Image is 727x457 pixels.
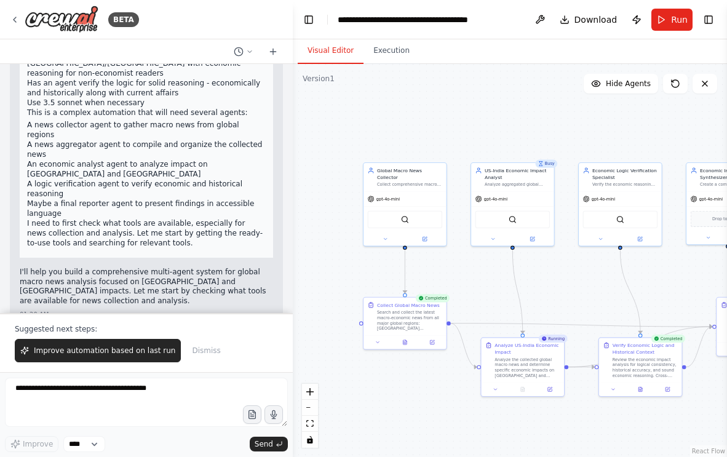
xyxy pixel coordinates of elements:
[377,301,440,308] div: Collect Global Macro News
[377,182,442,188] div: Collect comprehensive macro-economic news from all major global regions: [GEOGRAPHIC_DATA] ([GEOG...
[376,196,400,202] span: gpt-4o-mini
[23,439,53,449] span: Improve
[27,98,266,108] li: Use 3.5 sonnet when necessary
[405,235,443,243] button: Open in side panel
[555,9,622,31] button: Download
[255,439,273,449] span: Send
[302,384,318,448] div: React Flow controls
[513,235,551,243] button: Open in side panel
[416,294,450,302] div: Completed
[671,14,688,26] span: Run
[613,342,678,356] div: Verify Economic Logic and Historical Context
[451,320,712,330] g: Edge from 59ec5fbb-0a89-4f00-ad4d-d726c341c4c4 to 4361d496-6b4d-47a3-a6b9-f076ace93cc0
[27,218,266,248] p: I need to first check what tools are available, especially for news collection and analysis. Let ...
[616,215,624,223] img: SerperDevTool
[264,405,283,424] button: Click to speak your automation idea
[700,11,717,28] button: Show right sidebar
[606,79,651,89] span: Hide Agents
[27,179,266,199] li: A logic verification agent to verify economic and historical reasoning
[263,44,283,59] button: Start a new chat
[592,196,615,202] span: gpt-4o-mini
[485,167,550,181] div: US-India Economic Impact Analyst
[686,324,713,371] g: Edge from e909dd98-7669-49ee-bd5d-a842e70ee497 to 4361d496-6b4d-47a3-a6b9-f076ace93cc0
[27,159,266,179] li: An economic analyst agent to analyze impact on [GEOGRAPHIC_DATA] and [GEOGRAPHIC_DATA]
[509,386,537,394] button: No output available
[302,400,318,416] button: zoom out
[592,167,657,181] div: Economic Logic Verification Specialist
[377,167,442,181] div: Global Macro News Collector
[108,12,139,27] div: BETA
[495,357,560,378] div: Analyze the collected global macro news and determine specific economic impacts on [GEOGRAPHIC_DA...
[364,38,419,64] button: Execution
[250,437,288,451] button: Send
[421,338,444,346] button: Open in side panel
[484,196,507,202] span: gpt-4o-mini
[27,108,266,117] p: This is a complex automation that will need several agents:
[509,250,526,333] g: Edge from ba032b85-fe07-4ca6-8b32-e26cbbc24727 to 9437aa9e-9818-4d15-a0df-7ea6ad0e8b1d
[401,215,409,223] img: SerperDevTool
[402,243,408,293] g: Edge from ab6e7d34-72cb-4b70-8827-61b054b226c9 to 59ec5fbb-0a89-4f00-ad4d-d726c341c4c4
[302,416,318,432] button: fit view
[229,44,258,59] button: Switch to previous chat
[27,78,266,98] li: Has an agent verify the logic for solid reasoning - economically and historically along with curr...
[626,386,654,394] button: View output
[338,14,476,26] nav: breadcrumb
[34,346,175,356] span: Improve automation based on last run
[27,49,266,78] li: Presents the impact on [GEOGRAPHIC_DATA]/[GEOGRAPHIC_DATA] with economic reasoning for non-econom...
[25,6,98,33] img: Logo
[485,182,550,188] div: Analyze aggregated global macro news and determine specific economic impacts on [GEOGRAPHIC_DATA]...
[539,335,568,343] div: Running
[391,338,419,346] button: View output
[302,432,318,448] button: toggle interactivity
[303,74,335,84] div: Version 1
[651,335,685,343] div: Completed
[598,337,683,397] div: CompletedVerify Economic Logic and Historical ContextReview the economic impact analysis for logi...
[574,14,618,26] span: Download
[298,38,364,64] button: Visual Editor
[15,324,278,334] p: Suggested next steps:
[5,436,58,452] button: Improve
[302,384,318,400] button: zoom in
[363,162,447,247] div: Global Macro News CollectorCollect comprehensive macro-economic news from all major global region...
[699,196,723,202] span: gpt-4o-mini
[27,140,266,159] li: A news aggregator agent to compile and organize the collected news
[451,320,477,370] g: Edge from 59ec5fbb-0a89-4f00-ad4d-d726c341c4c4 to 9437aa9e-9818-4d15-a0df-7ea6ad0e8b1d
[20,310,49,319] div: 01:20 AM
[243,405,261,424] button: Upload files
[617,250,644,333] g: Edge from 48edbae1-4715-4305-9176-aec261f0c878 to e909dd98-7669-49ee-bd5d-a842e70ee497
[495,342,560,356] div: Analyze US-India Economic Impact
[651,9,693,31] button: Run
[480,337,565,397] div: RunningAnalyze US-India Economic ImpactAnalyze the collected global macro news and determine spec...
[20,268,273,306] p: I'll help you build a comprehensive multi-agent system for global macro news analysis focused on ...
[568,364,595,370] g: Edge from 9437aa9e-9818-4d15-a0df-7ea6ad0e8b1d to e909dd98-7669-49ee-bd5d-a842e70ee497
[186,339,226,362] button: Dismiss
[613,357,678,378] div: Review the economic impact analysis for logical consistency, historical accuracy, and sound econo...
[509,215,517,223] img: SerperDevTool
[535,160,557,168] div: Busy
[621,235,659,243] button: Open in side panel
[27,120,266,140] li: A news collector agent to gather macro news from global regions
[192,346,220,356] span: Dismiss
[578,162,662,247] div: Economic Logic Verification SpecialistVerify the economic reasoning and historical accuracy of th...
[377,309,442,331] div: Search and collect the latest macro-economic news from all major global regions: [GEOGRAPHIC_DATA...
[538,386,562,394] button: Open in side panel
[592,182,657,188] div: Verify the economic reasoning and historical accuracy of the impact analysis, cross-checking agai...
[656,386,679,394] button: Open in side panel
[363,297,447,350] div: CompletedCollect Global Macro NewsSearch and collect the latest macro-economic news from all majo...
[471,162,555,247] div: BusyUS-India Economic Impact AnalystAnalyze aggregated global macro news and determine specific e...
[27,199,266,218] li: Maybe a final reporter agent to present findings in accessible language
[15,339,181,362] button: Improve automation based on last run
[584,74,658,93] button: Hide Agents
[692,448,725,455] a: React Flow attribution
[300,11,317,28] button: Hide left sidebar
